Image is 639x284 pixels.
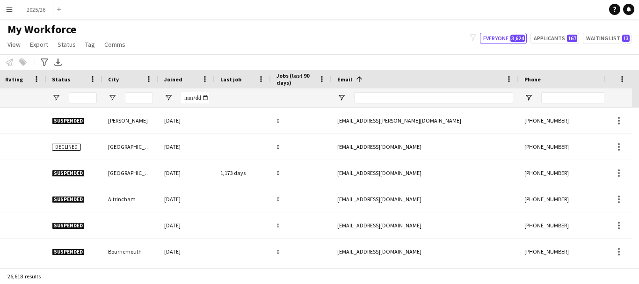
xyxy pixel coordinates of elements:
div: [PHONE_NUMBER] [519,134,639,160]
button: Open Filter Menu [52,94,60,102]
span: Status [58,40,76,49]
span: Suspended [52,222,85,229]
input: City Filter Input [125,92,153,103]
div: 0 [271,186,332,212]
div: [PHONE_NUMBER] [519,239,639,264]
app-action-btn: Advanced filters [39,57,50,68]
span: Rating [5,76,23,83]
div: [PHONE_NUMBER] [519,160,639,186]
span: Email [337,76,352,83]
div: [DATE] [159,212,215,238]
button: Open Filter Menu [164,94,173,102]
div: Altrincham [102,186,159,212]
div: 0 [271,160,332,186]
div: Bournemouth [102,239,159,264]
input: Status Filter Input [69,92,97,103]
button: Waiting list13 [583,33,632,44]
a: Export [26,38,52,51]
button: Open Filter Menu [337,94,346,102]
button: Everyone3,624 [480,33,527,44]
div: 0 [271,212,332,238]
span: Tag [85,40,95,49]
app-action-btn: Export XLSX [52,57,64,68]
input: Phone Filter Input [541,92,633,103]
button: Applicants167 [530,33,579,44]
div: [EMAIL_ADDRESS][DOMAIN_NAME] [332,186,519,212]
button: 2025/26 [19,0,53,19]
input: Email Filter Input [354,92,513,103]
span: Comms [104,40,125,49]
div: [DATE] [159,160,215,186]
div: [PHONE_NUMBER] [519,108,639,133]
div: [GEOGRAPHIC_DATA] [102,160,159,186]
div: [PHONE_NUMBER] [519,186,639,212]
div: [EMAIL_ADDRESS][DOMAIN_NAME] [332,239,519,264]
div: [PHONE_NUMBER] [519,212,639,238]
div: [DATE] [159,134,215,160]
span: View [7,40,21,49]
input: Joined Filter Input [181,92,209,103]
a: Tag [81,38,99,51]
span: Export [30,40,48,49]
span: Suspended [52,248,85,255]
div: [DATE] [159,186,215,212]
div: 0 [271,108,332,133]
div: [EMAIL_ADDRESS][DOMAIN_NAME] [332,134,519,160]
button: Open Filter Menu [524,94,533,102]
span: Suspended [52,170,85,177]
span: Suspended [52,117,85,124]
div: [PERSON_NAME] [102,108,159,133]
a: Comms [101,38,129,51]
span: Joined [164,76,182,83]
button: Open Filter Menu [108,94,116,102]
span: City [108,76,119,83]
span: Suspended [52,196,85,203]
div: 1,173 days [215,160,271,186]
div: [EMAIL_ADDRESS][DOMAIN_NAME] [332,212,519,238]
span: My Workforce [7,22,76,36]
div: [GEOGRAPHIC_DATA] [102,134,159,160]
a: View [4,38,24,51]
div: 0 [271,239,332,264]
span: Last job [220,76,241,83]
div: 0 [271,134,332,160]
span: 13 [622,35,630,42]
span: 3,624 [510,35,525,42]
div: [DATE] [159,108,215,133]
span: 167 [567,35,577,42]
div: [EMAIL_ADDRESS][PERSON_NAME][DOMAIN_NAME] [332,108,519,133]
a: Status [54,38,80,51]
div: [DATE] [159,239,215,264]
span: Phone [524,76,541,83]
div: [EMAIL_ADDRESS][DOMAIN_NAME] [332,160,519,186]
span: Declined [52,144,81,151]
span: Jobs (last 90 days) [276,72,315,86]
span: Status [52,76,70,83]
